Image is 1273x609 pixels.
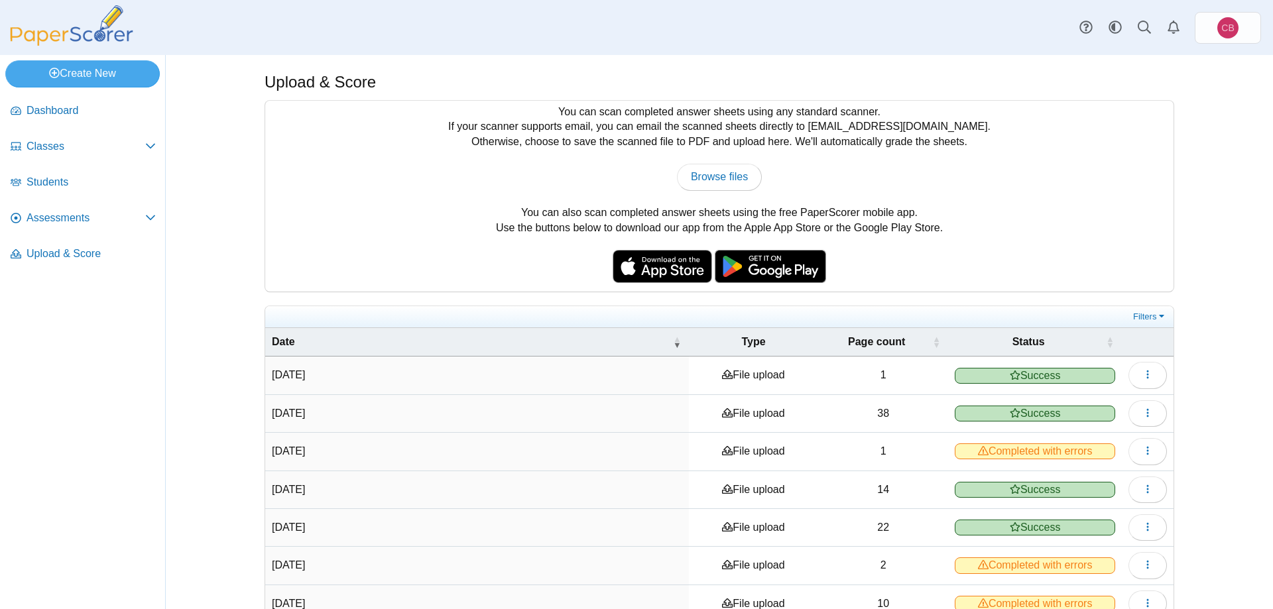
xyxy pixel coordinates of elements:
time: May 7, 2025 at 5:10 PM [272,598,305,609]
a: Canisius Biology [1195,12,1261,44]
span: Classes [27,139,145,154]
span: Canisius Biology [1217,17,1239,38]
td: 22 [818,509,948,547]
td: 2 [818,547,948,584]
span: Page count : Activate to sort [932,328,940,356]
a: Dashboard [5,95,161,127]
span: Success [955,406,1115,421]
span: Status [1012,336,1045,347]
td: 38 [818,395,948,433]
span: Success [955,368,1115,384]
span: Assessments [27,211,145,225]
span: Date : Activate to remove sorting [673,328,681,356]
time: May 12, 2025 at 11:28 AM [272,369,305,380]
time: May 8, 2025 at 10:12 AM [272,559,305,571]
td: File upload [689,395,818,433]
td: 14 [818,471,948,509]
span: Completed with errors [955,443,1115,459]
td: File upload [689,547,818,584]
td: File upload [689,471,818,509]
a: Assessments [5,203,161,235]
img: PaperScorer [5,5,138,46]
td: File upload [689,433,818,471]
span: Students [27,175,156,190]
span: Browse files [691,171,748,182]
span: Type [741,336,765,347]
span: Status : Activate to sort [1106,328,1114,356]
time: May 12, 2025 at 11:20 AM [272,408,305,419]
a: Classes [5,131,161,163]
span: Dashboard [27,103,156,118]
span: Canisius Biology [1221,23,1234,32]
time: May 9, 2025 at 2:34 PM [272,484,305,495]
a: Alerts [1159,13,1188,42]
time: May 9, 2025 at 2:34 PM [272,445,305,457]
td: 1 [818,357,948,394]
a: PaperScorer [5,36,138,48]
a: Create New [5,60,160,87]
a: Students [5,167,161,199]
span: Date [272,336,295,347]
a: Browse files [677,164,762,190]
img: google-play-badge.png [715,250,826,283]
td: File upload [689,509,818,547]
time: May 9, 2025 at 2:33 PM [272,522,305,533]
span: Page count [848,336,905,347]
a: Filters [1130,310,1170,323]
td: File upload [689,357,818,394]
span: Success [955,520,1115,535]
span: Success [955,482,1115,498]
span: Completed with errors [955,557,1115,573]
img: apple-store-badge.svg [613,250,712,283]
a: Upload & Score [5,239,161,270]
td: 1 [818,433,948,471]
div: You can scan completed answer sheets using any standard scanner. If your scanner supports email, ... [265,101,1174,292]
h1: Upload & Score [265,71,376,93]
span: Upload & Score [27,247,156,261]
